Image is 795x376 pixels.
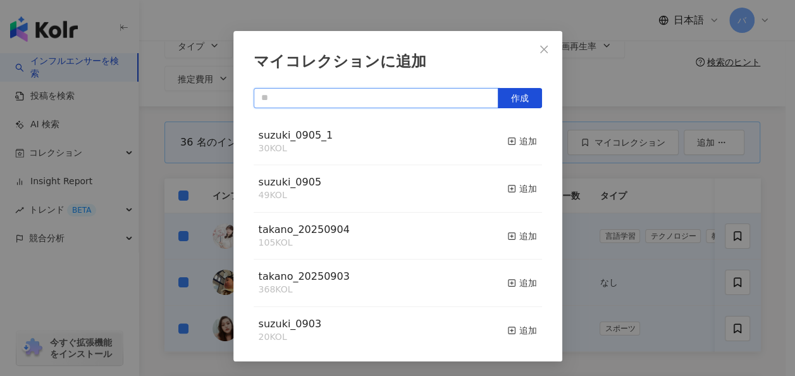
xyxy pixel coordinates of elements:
[259,177,321,187] a: suzuki_0905
[507,323,537,337] div: 追加
[531,37,557,62] button: Close
[507,229,537,243] div: 追加
[259,130,333,141] a: suzuki_0905_1
[507,223,537,249] button: 追加
[507,128,537,155] button: 追加
[259,318,321,330] span: suzuki_0903
[507,182,537,196] div: 追加
[259,189,321,202] div: 49 KOL
[507,270,537,296] button: 追加
[507,175,537,202] button: 追加
[259,272,350,282] a: takano_20250903
[254,51,542,73] div: マイコレクションに追加
[259,142,333,155] div: 30 KOL
[259,129,333,141] span: suzuki_0905_1
[259,176,321,188] span: suzuki_0905
[259,270,350,282] span: takano_20250903
[511,93,529,103] span: 作成
[539,44,549,54] span: close
[498,88,542,108] button: 作成
[259,237,350,249] div: 105 KOL
[259,225,350,235] a: takano_20250904
[259,319,321,329] a: suzuki_0903
[259,331,321,344] div: 20 KOL
[259,223,350,235] span: takano_20250904
[507,317,537,344] button: 追加
[507,276,537,290] div: 追加
[259,284,350,296] div: 368 KOL
[507,134,537,148] div: 追加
